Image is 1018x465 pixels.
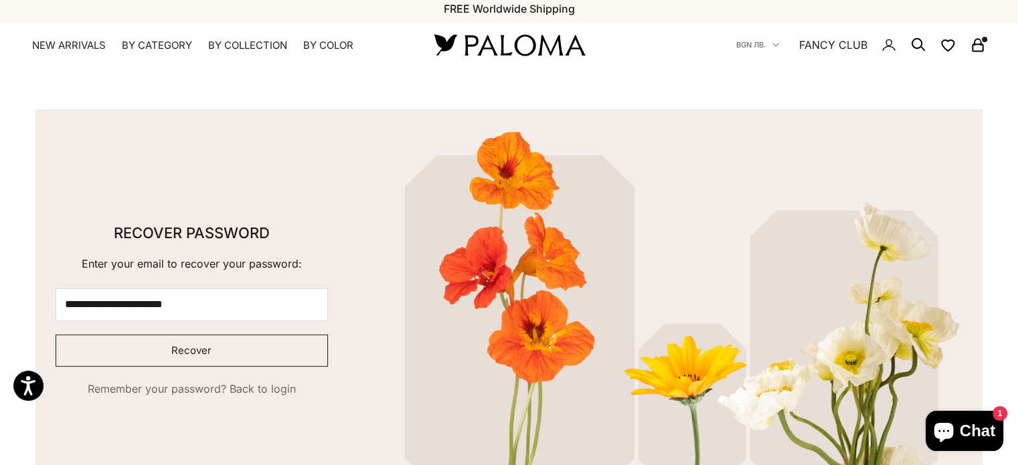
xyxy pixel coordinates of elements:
[32,39,106,52] a: NEW ARRIVALS
[171,343,211,359] span: Recover
[88,382,226,395] span: Remember your password?
[799,36,867,54] a: FANCY CLUB
[230,382,296,395] a: Back to login
[208,39,287,52] summary: By Collection
[736,23,986,66] nav: Secondary navigation
[736,39,779,51] button: BGN лв.
[736,39,766,51] span: BGN лв.
[922,411,1007,454] inbox-online-store-chat: Shopify online store chat
[303,39,353,52] summary: By Color
[56,222,327,244] h1: Recover password
[56,335,327,367] button: Recover
[32,39,402,52] nav: Primary navigation
[122,39,192,52] summary: By Category
[56,255,327,272] p: Enter your email to recover your password:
